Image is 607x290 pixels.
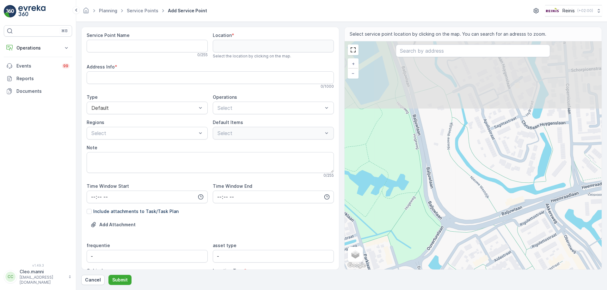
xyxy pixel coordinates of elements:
[197,52,208,57] p: 0 / 255
[323,173,334,178] p: 0 / 255
[112,277,128,283] p: Submit
[346,261,367,269] img: Google
[218,104,323,112] p: Select
[213,268,244,273] label: Location Type
[85,277,101,283] p: Cancel
[213,243,236,248] label: asset type
[16,75,70,82] p: Reports
[213,183,252,189] label: Time Window End
[87,33,130,38] label: Service Point Name
[213,120,243,125] label: Default Items
[127,8,158,13] a: Service Points
[545,5,602,16] button: Reinis(+02:00)
[4,263,72,267] span: v 1.49.3
[87,220,139,230] button: Upload File
[348,68,358,78] a: Zoom Out
[20,269,65,275] p: Cleo.manni
[545,7,560,14] img: Reinis-Logo-Vrijstaand_Tekengebied-1-copy2_aBO4n7j.png
[577,8,593,13] p: ( +02:00 )
[348,59,358,68] a: Zoom In
[346,261,367,269] a: Open this area in Google Maps (opens a new window)
[352,70,355,76] span: −
[99,222,136,228] p: Add Attachment
[213,54,291,59] span: Select the location by clicking on the map.
[93,208,179,215] p: Include attachments to Task/Task Plan
[108,275,132,285] button: Submit
[350,31,546,37] span: Select service point location by clicking on the map. You can search for an adresss to zoom.
[16,45,59,51] p: Operations
[87,243,110,248] label: frequentie
[81,275,105,285] button: Cancel
[4,42,72,54] button: Operations
[396,44,550,57] input: Search by address
[61,28,68,33] p: ⌘B
[87,94,98,100] label: Type
[4,85,72,98] a: Documents
[352,61,355,66] span: +
[91,129,197,137] p: Select
[87,64,115,69] label: Address Info
[99,8,117,13] a: Planning
[348,247,362,261] a: Layers
[562,8,575,14] p: Reinis
[87,120,104,125] label: Regions
[20,275,65,285] p: [EMAIL_ADDRESS][DOMAIN_NAME]
[18,5,46,18] img: logo_light-DOdMpM7g.png
[16,63,58,69] p: Events
[321,84,334,89] p: 0 / 1000
[83,9,89,15] a: Homepage
[213,94,237,100] label: Operations
[4,269,72,285] button: CCCleo.manni[EMAIL_ADDRESS][DOMAIN_NAME]
[167,8,208,14] span: Add Service Point
[87,145,97,150] label: Note
[87,268,103,273] label: Gebied
[16,88,70,94] p: Documents
[63,63,68,68] p: 99
[5,272,15,282] div: CC
[4,72,72,85] a: Reports
[87,183,129,189] label: Time Window Start
[4,60,72,72] a: Events99
[348,45,358,55] a: View Fullscreen
[4,5,16,18] img: logo
[213,33,232,38] label: Location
